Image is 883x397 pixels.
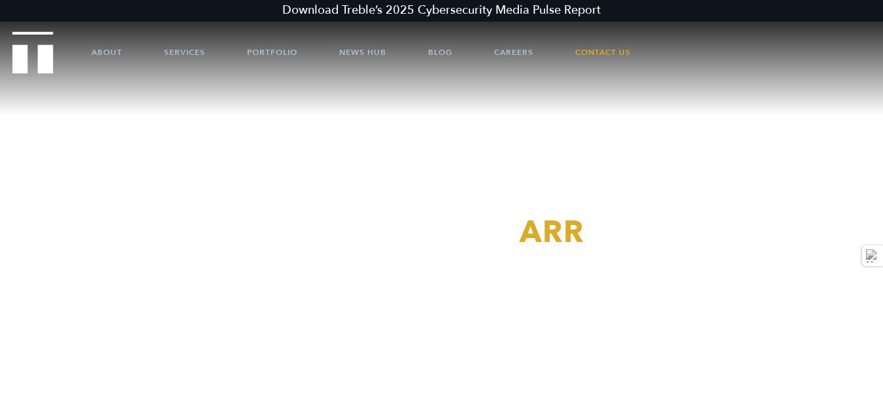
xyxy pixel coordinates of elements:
a: Blog [428,33,452,72]
a: About [92,33,122,72]
a: Contact Us [575,33,631,72]
a: News Hub [339,33,386,72]
a: Portfolio [247,33,297,72]
img: Treble logo [12,31,54,73]
span: ARR [520,212,584,253]
a: Careers [494,33,533,72]
a: Services [164,33,205,72]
